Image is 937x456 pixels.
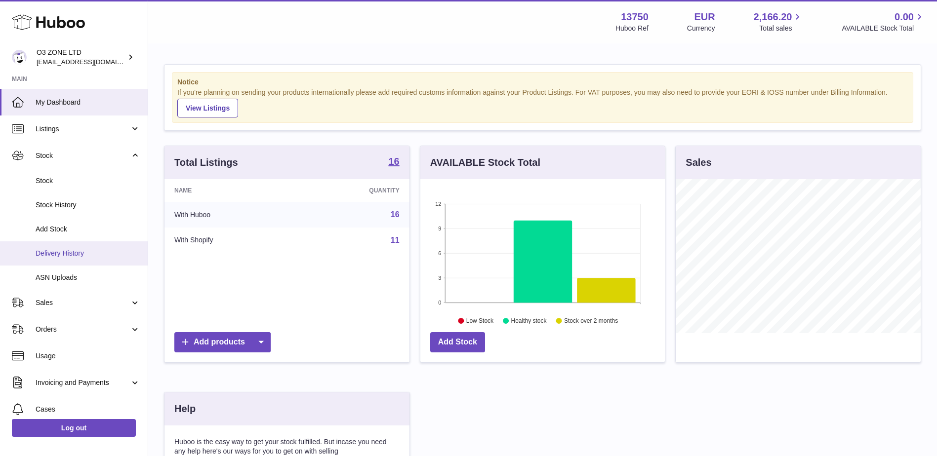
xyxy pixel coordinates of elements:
[694,10,715,24] strong: EUR
[36,249,140,258] span: Delivery History
[174,437,400,456] p: Huboo is the easy way to get your stock fulfilled. But incase you need any help here's our ways f...
[388,156,399,168] a: 16
[686,156,711,169] h3: Sales
[438,250,441,256] text: 6
[12,50,27,65] img: hello@o3zoneltd.co.uk
[164,179,296,202] th: Name
[174,156,238,169] h3: Total Listings
[754,10,804,33] a: 2,166.20 Total sales
[759,24,803,33] span: Total sales
[842,10,925,33] a: 0.00 AVAILABLE Stock Total
[36,176,140,186] span: Stock
[842,24,925,33] span: AVAILABLE Stock Total
[388,156,399,166] strong: 16
[430,332,485,352] a: Add Stock
[687,24,715,33] div: Currency
[36,405,140,414] span: Cases
[36,98,140,107] span: My Dashboard
[511,317,547,324] text: Healthy stock
[430,156,540,169] h3: AVAILABLE Stock Total
[36,351,140,361] span: Usage
[438,275,441,281] text: 3
[895,10,914,24] span: 0.00
[564,317,618,324] text: Stock over 2 months
[177,77,908,87] strong: Notice
[754,10,792,24] span: 2,166.20
[36,151,130,160] span: Stock
[36,225,140,234] span: Add Stock
[36,200,140,210] span: Stock History
[36,378,130,387] span: Invoicing and Payments
[435,201,441,207] text: 12
[36,325,130,334] span: Orders
[177,88,908,117] div: If you're planning on sending your products internationally please add required customs informati...
[37,48,125,67] div: O3 ZONE LTD
[438,300,441,305] text: 0
[621,10,649,24] strong: 13750
[391,210,400,219] a: 16
[164,228,296,253] td: With Shopify
[438,226,441,231] text: 9
[177,99,238,117] a: View Listings
[36,298,130,307] span: Sales
[296,179,409,202] th: Quantity
[37,58,145,66] span: [EMAIL_ADDRESS][DOMAIN_NAME]
[174,402,196,416] h3: Help
[12,419,136,437] a: Log out
[466,317,494,324] text: Low Stock
[164,202,296,228] td: With Huboo
[36,273,140,282] span: ASN Uploads
[391,236,400,244] a: 11
[615,24,649,33] div: Huboo Ref
[36,124,130,134] span: Listings
[174,332,271,352] a: Add products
